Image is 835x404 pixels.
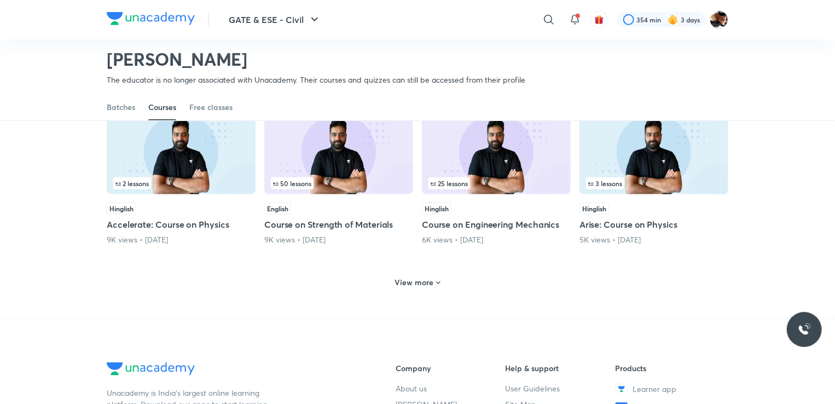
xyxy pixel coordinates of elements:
[107,203,136,215] span: Hinglish
[113,177,249,189] div: infocontainer
[431,180,468,187] span: 25 lessons
[588,180,622,187] span: 3 lessons
[107,12,195,28] a: Company Logo
[115,180,149,187] span: 2 lessons
[579,234,728,245] div: 5K views • 1 year ago
[107,74,525,85] p: The educator is no longer associated with Unacademy. Their courses and quizzes can still be acces...
[506,362,616,374] h6: Help & support
[615,383,628,396] img: Learner app
[189,102,233,113] div: Free classes
[264,218,413,231] h5: Course on Strength of Materials
[586,177,722,189] div: left
[579,218,728,231] h5: Arise: Course on Physics
[668,14,679,25] img: streak
[107,234,256,245] div: 9K views • 1 year ago
[107,48,525,70] h2: [PERSON_NAME]
[579,203,609,215] span: Hinglish
[579,109,728,194] img: Thumbnail
[506,383,616,394] a: User Guidelines
[113,177,249,189] div: left
[107,218,256,231] h5: Accelerate: Course on Physics
[148,102,176,113] div: Courses
[264,109,413,194] img: Thumbnail
[428,177,564,189] div: infosection
[271,177,407,189] div: infocontainer
[633,383,676,395] span: Learner app
[615,362,725,374] h6: Products
[422,106,571,245] div: Course on Engineering Mechanics
[264,106,413,245] div: Course on Strength of Materials
[107,12,195,25] img: Company Logo
[422,218,571,231] h5: Course on Engineering Mechanics
[189,94,233,120] a: Free classes
[107,109,256,194] img: Thumbnail
[148,94,176,120] a: Courses
[107,102,135,113] div: Batches
[798,323,811,336] img: ttu
[422,109,571,194] img: Thumbnail
[264,203,291,215] span: English
[107,94,135,120] a: Batches
[395,277,434,288] h6: View more
[222,9,328,31] button: GATE & ESE - Civil
[271,177,407,189] div: infosection
[594,15,604,25] img: avatar
[271,177,407,189] div: left
[107,106,256,245] div: Accelerate: Course on Physics
[428,177,564,189] div: infocontainer
[615,383,725,396] a: Learner app
[428,177,564,189] div: left
[422,203,451,215] span: Hinglish
[264,234,413,245] div: 9K views • 4 years ago
[396,383,506,394] a: About us
[710,10,728,29] img: Shatasree das
[113,177,249,189] div: infosection
[107,362,195,376] img: Company Logo
[579,106,728,245] div: Arise: Course on Physics
[107,362,361,378] a: Company Logo
[586,177,722,189] div: infosection
[590,11,608,28] button: avatar
[396,362,506,374] h6: Company
[273,180,311,187] span: 50 lessons
[586,177,722,189] div: infocontainer
[422,234,571,245] div: 6K views • 4 years ago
